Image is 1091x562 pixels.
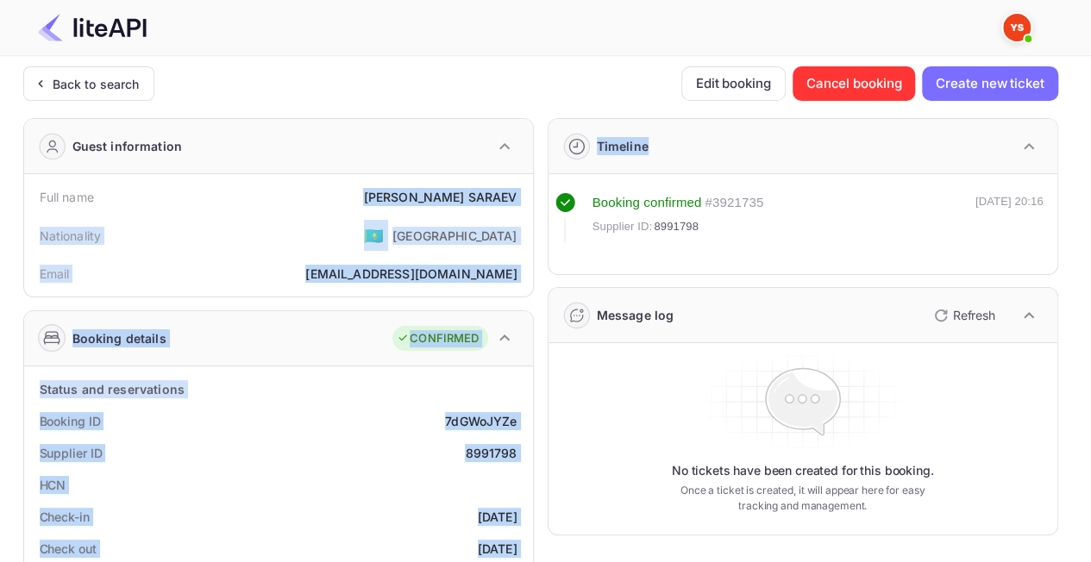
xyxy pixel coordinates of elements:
div: Check out [40,540,97,558]
img: Yandex Support [1003,14,1031,41]
div: Booking confirmed [593,193,702,213]
span: Supplier ID: [593,218,653,235]
div: Back to search [53,75,140,93]
div: Timeline [597,137,649,155]
div: # 3921735 [705,193,763,213]
div: [DATE] [478,508,517,526]
div: Full name [40,188,94,206]
button: Refresh [924,302,1002,329]
div: [GEOGRAPHIC_DATA] [392,227,517,245]
button: Cancel booking [793,66,916,101]
img: LiteAPI Logo [38,14,147,41]
div: Booking ID [40,412,101,430]
p: Refresh [953,306,995,324]
div: Status and reservations [40,380,185,398]
div: 8991798 [465,444,517,462]
button: Create new ticket [922,66,1057,101]
div: Guest information [72,137,183,155]
div: Supplier ID [40,444,103,462]
span: 8991798 [654,218,699,235]
button: Edit booking [681,66,786,101]
div: [DATE] [478,540,517,558]
div: Booking details [72,329,166,347]
p: Once a ticket is created, it will appear here for easy tracking and management. [667,483,939,514]
div: Message log [597,306,674,324]
span: United States [364,220,384,251]
div: Email [40,265,70,283]
div: [PERSON_NAME] SARAEV [363,188,517,206]
p: No tickets have been created for this booking. [672,462,934,479]
div: Nationality [40,227,102,245]
div: CONFIRMED [397,330,479,347]
div: [DATE] 20:16 [975,193,1044,243]
div: 7dGWoJYZe [445,412,517,430]
div: Check-in [40,508,90,526]
div: [EMAIL_ADDRESS][DOMAIN_NAME] [305,265,517,283]
div: HCN [40,476,66,494]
